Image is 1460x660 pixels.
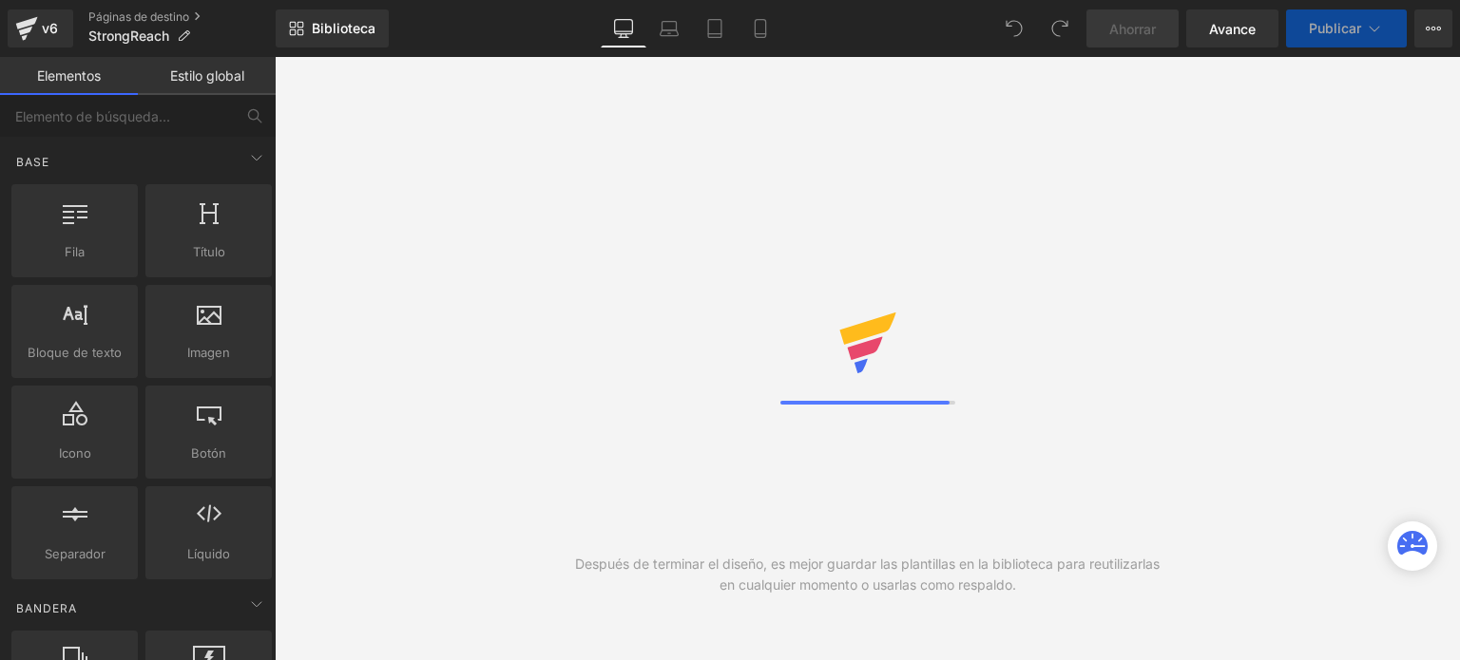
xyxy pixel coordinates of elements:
button: Publicar [1286,9,1407,47]
button: Deshacer [995,9,1033,47]
font: Elementos [37,67,101,84]
font: Fila [65,244,85,259]
span: StrongReach [88,28,169,44]
font: Bandera [16,601,77,615]
a: Tableta [692,9,738,47]
a: Nueva Biblioteca [276,9,389,47]
a: v6 [8,9,73,47]
a: Páginas de destino [88,9,276,25]
font: Bloque de texto [28,345,122,360]
font: Ahorrar [1109,21,1156,37]
font: Imagen [187,345,230,360]
font: Estilo global [170,67,244,84]
a: Avance [1186,9,1278,47]
font: Base [16,155,49,169]
font: Después de terminar el diseño, es mejor guardar las plantillas en la biblioteca para reutilizarla... [575,556,1160,593]
a: De oficina [601,9,646,47]
button: Rehacer [1041,9,1079,47]
font: Líquido [187,546,230,561]
font: Separador [45,546,106,561]
div: v6 [38,16,62,41]
font: Publicar [1309,20,1361,36]
a: Móvil [738,9,783,47]
font: Botón [191,445,226,461]
a: Computadora portátil [646,9,692,47]
button: Más [1414,9,1452,47]
font: Páginas de destino [88,9,189,24]
font: Biblioteca [312,20,375,36]
font: Avance [1209,21,1256,37]
font: Icono [59,445,91,461]
font: Título [193,244,225,259]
